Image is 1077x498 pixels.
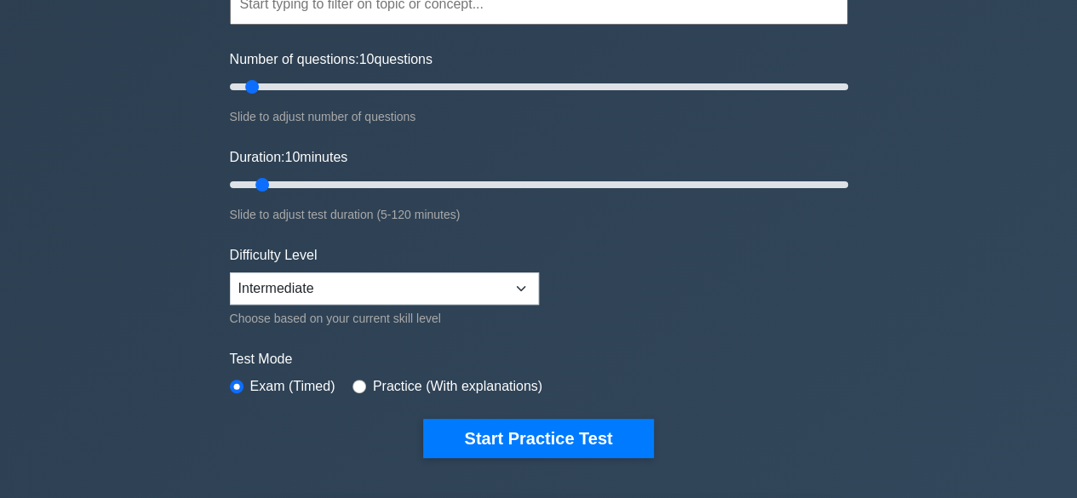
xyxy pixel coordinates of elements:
[250,376,335,397] label: Exam (Timed)
[230,349,848,369] label: Test Mode
[373,376,542,397] label: Practice (With explanations)
[284,150,300,164] span: 10
[230,204,848,225] div: Slide to adjust test duration (5-120 minutes)
[230,147,348,168] label: Duration: minutes
[230,308,539,329] div: Choose based on your current skill level
[359,52,375,66] span: 10
[230,49,433,70] label: Number of questions: questions
[230,245,318,266] label: Difficulty Level
[423,419,653,458] button: Start Practice Test
[230,106,848,127] div: Slide to adjust number of questions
